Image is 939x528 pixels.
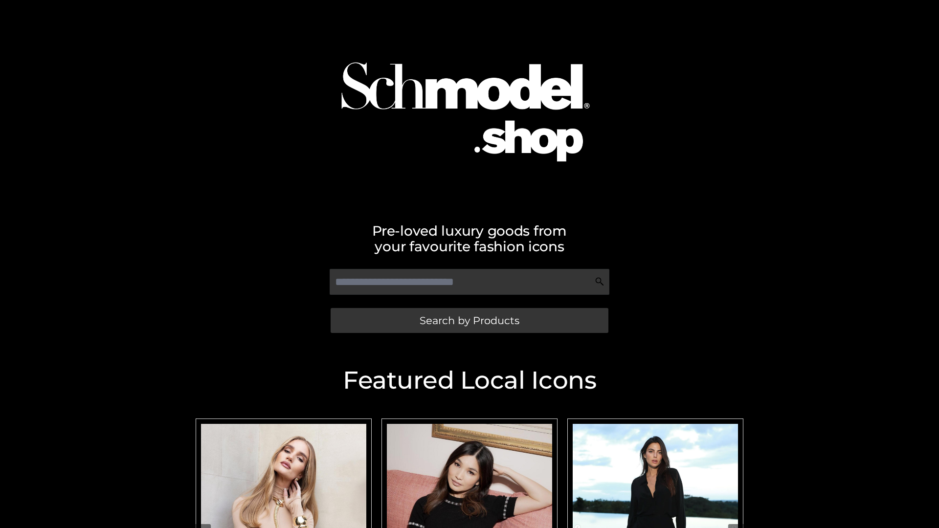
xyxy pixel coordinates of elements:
img: Search Icon [595,277,604,286]
h2: Featured Local Icons​ [191,368,748,393]
h2: Pre-loved luxury goods from your favourite fashion icons [191,223,748,254]
a: Search by Products [331,308,608,333]
span: Search by Products [420,315,519,326]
